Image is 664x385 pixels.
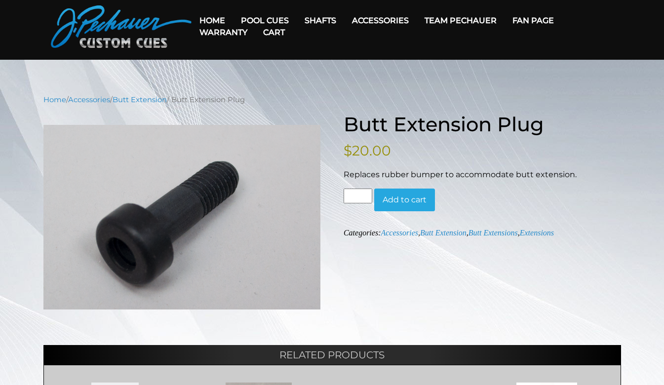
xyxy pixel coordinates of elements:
bdi: 20.00 [344,142,391,159]
a: Butt Extension [420,229,467,237]
a: Fan Page [505,8,562,33]
a: Butt Extensions [469,229,518,237]
a: Extensions [520,229,554,237]
span: $ [344,142,352,159]
a: Cart [255,20,293,45]
a: Team Pechauer [417,8,505,33]
button: Add to cart [374,189,435,211]
a: Home [192,8,233,33]
span: Categories: , , , [344,229,554,237]
a: Accessories [68,95,110,104]
a: Butt Extension [113,95,167,104]
h1: Butt Extension Plug [344,113,621,136]
input: Product quantity [344,189,372,203]
img: Butt-Extension.png [43,125,321,309]
p: Replaces rubber bumper to accommodate butt extension. [344,169,621,181]
a: Shafts [297,8,344,33]
img: Pechauer Custom Cues [51,5,192,48]
h2: Related products [43,345,621,365]
a: Accessories [344,8,417,33]
a: Pool Cues [233,8,297,33]
a: Accessories [381,229,418,237]
nav: Breadcrumb [43,94,621,105]
a: Warranty [192,20,255,45]
a: Home [43,95,66,104]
